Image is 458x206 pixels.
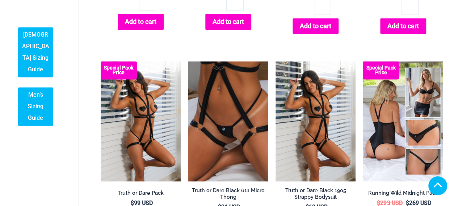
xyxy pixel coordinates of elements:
[188,61,268,181] img: Truth or Dare Black Micro 02
[18,27,53,77] a: [DEMOGRAPHIC_DATA] Sizing Guide
[363,189,443,196] h2: Running Wild Midnight Pack
[380,18,426,34] button: Add to cart
[293,18,339,34] button: Add to cart
[188,187,268,203] a: Truth or Dare Black 611 Micro Thong
[363,66,399,75] b: Special Pack Price
[188,61,268,181] a: Truth or Dare Black Micro 02Truth or Dare Black 1905 Bodysuit 611 Micro 12Truth or Dare Black 190...
[406,199,409,206] span: $
[276,187,356,203] a: Truth or Dare Black 1905 Strappy Bodysuit
[276,61,356,181] img: Truth or Dare Black 1905 Bodysuit 611 Micro 07
[101,189,181,196] h2: Truth or Dare Pack
[377,199,402,206] bdi: 293 USD
[276,61,356,181] a: Truth or Dare Black 1905 Bodysuit 611 Micro 07Truth or Dare Black 1905 Bodysuit 611 Micro 05Truth...
[131,199,134,206] span: $
[363,61,443,181] img: All Styles (1)
[18,87,53,126] a: Men’s Sizing Guide
[101,61,181,181] a: Truth or Dare Black 1905 Bodysuit 611 Micro 07 Truth or Dare Black 1905 Bodysuit 611 Micro 06Trut...
[276,187,356,200] h2: Truth or Dare Black 1905 Strappy Bodysuit
[188,187,268,200] h2: Truth or Dare Black 611 Micro Thong
[377,199,380,206] span: $
[131,199,153,206] bdi: 99 USD
[101,61,181,181] img: Truth or Dare Black 1905 Bodysuit 611 Micro 07
[101,189,181,199] a: Truth or Dare Pack
[205,14,251,29] button: Add to cart
[363,189,443,199] a: Running Wild Midnight Pack
[406,199,431,206] bdi: 269 USD
[118,14,164,29] button: Add to cart
[363,61,443,181] a: All Styles (1) Running Wild Midnight 1052 Top 6512 Bottom 04Running Wild Midnight 1052 Top 6512 B...
[101,66,137,75] b: Special Pack Price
